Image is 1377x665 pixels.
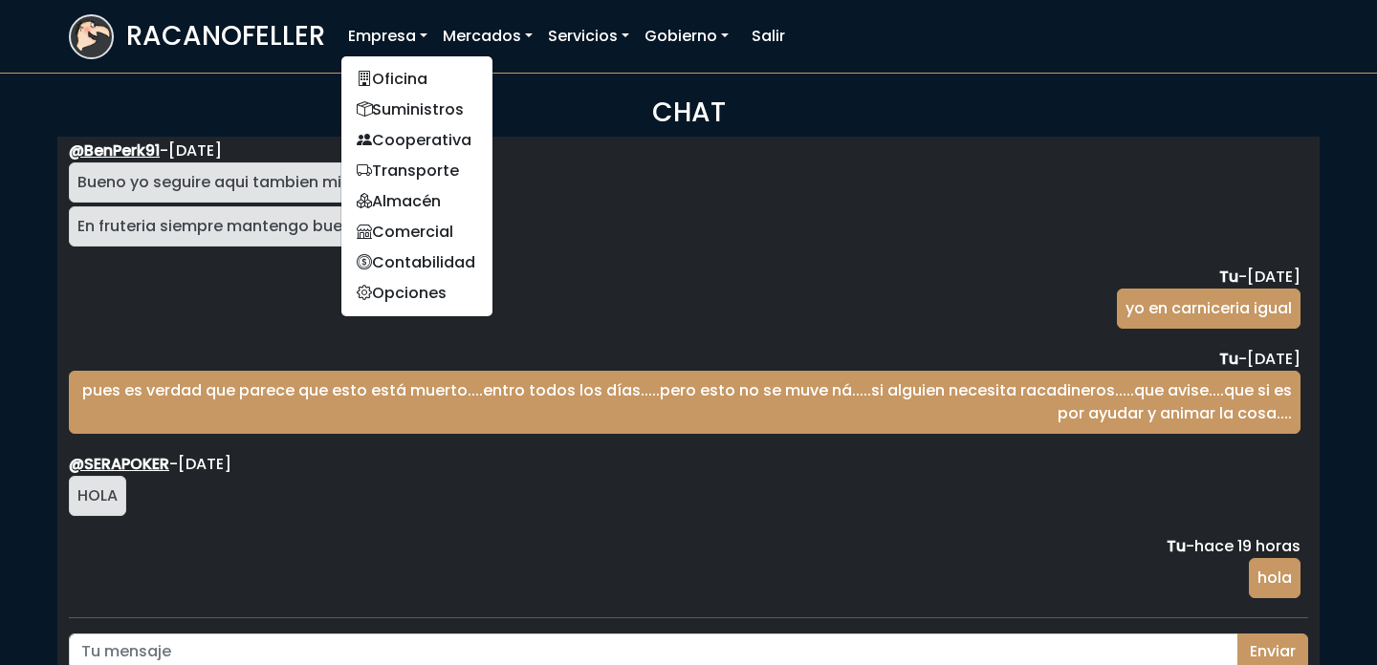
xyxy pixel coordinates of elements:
a: Cooperativa [341,125,492,156]
a: Gobierno [637,17,736,55]
a: Opciones [341,278,492,309]
div: pues es verdad que parece que esto está muerto....entro todos los días.....pero esto no se muve n... [69,371,1300,434]
div: - [69,453,1300,476]
div: - [69,348,1300,371]
span: viernes, agosto 22, 2025 10:43 PM [178,453,231,475]
div: - [69,535,1300,558]
a: @SERAPOKER [69,453,169,475]
a: Empresa [340,17,435,55]
a: Comercial [341,217,492,247]
h3: RACANOFELLER [126,20,325,53]
h3: CHAT [69,97,1308,129]
a: Salir [744,17,793,55]
a: @BenPerk91 [69,139,160,161]
div: En fruteria siempre mantengo buen abastecimiento [69,206,490,247]
span: domingo, julio 6, 2025 9:28 PM [1247,348,1300,370]
a: Oficina [341,64,492,95]
a: Transporte [341,156,492,186]
div: HOLA [69,476,126,516]
span: jueves, mayo 22, 2025 4:03 AM [168,139,222,161]
div: yo en carniceria igual [1117,289,1300,329]
strong: Tu [1219,266,1238,288]
div: - [69,266,1300,289]
span: jueves, mayo 22, 2025 7:28 PM [1247,266,1300,288]
a: RACANOFELLER [69,10,325,64]
a: Suministros [341,95,492,125]
div: Bueno yo seguire aqui tambien mientras dure [69,162,440,203]
a: Almacén [341,186,492,217]
div: - [69,139,1300,162]
a: Servicios [540,17,637,55]
a: Contabilidad [341,247,492,278]
div: hola [1249,558,1300,598]
img: logoracarojo.png [71,16,112,53]
strong: Tu [1219,348,1238,370]
strong: Tu [1167,535,1186,557]
a: Mercados [435,17,540,55]
span: sábado, agosto 23, 2025 7:20 AM [1194,535,1300,557]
